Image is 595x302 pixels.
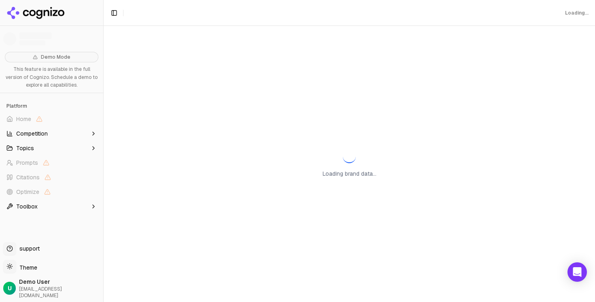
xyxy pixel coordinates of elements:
[3,100,100,113] div: Platform
[16,173,40,181] span: Citations
[323,170,376,178] p: Loading brand data...
[41,54,70,60] span: Demo Mode
[3,200,100,213] button: Toolbox
[16,188,39,196] span: Optimize
[16,202,38,211] span: Toolbox
[16,159,38,167] span: Prompts
[3,127,100,140] button: Competition
[16,130,48,138] span: Competition
[16,264,37,271] span: Theme
[3,142,100,155] button: Topics
[8,284,12,292] span: U
[19,278,100,286] span: Demo User
[565,10,589,16] div: Loading...
[16,144,34,152] span: Topics
[16,245,40,253] span: support
[567,262,587,282] div: Open Intercom Messenger
[16,115,31,123] span: Home
[19,286,100,299] span: [EMAIL_ADDRESS][DOMAIN_NAME]
[5,66,98,89] p: This feature is available in the full version of Cognizo. Schedule a demo to explore all capabili...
